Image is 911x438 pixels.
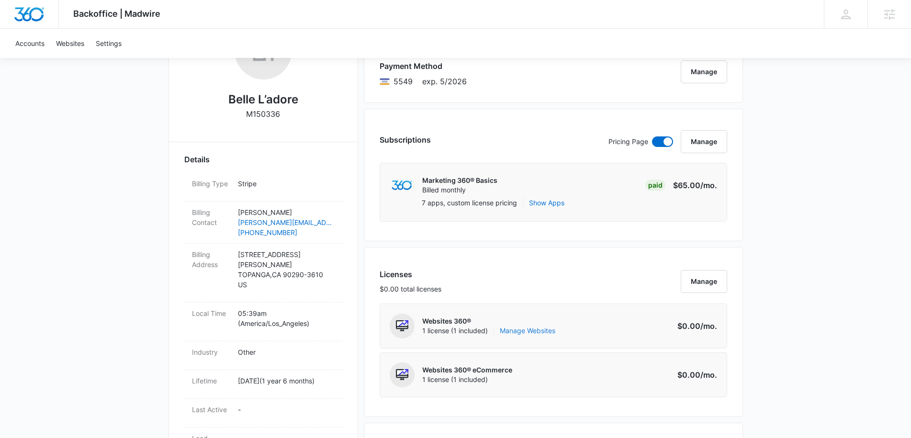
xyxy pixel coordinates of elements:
[184,244,342,303] div: Billing Address[STREET_ADDRESS][PERSON_NAME]TOPANGA,CA 90290-3610US
[529,198,564,208] button: Show Apps
[380,134,431,146] h3: Subscriptions
[422,185,497,195] p: Billed monthly
[422,365,512,375] p: Websites 360® eCommerce
[422,316,555,326] p: Websites 360®
[672,320,717,332] p: $0.00
[681,130,727,153] button: Manage
[50,29,90,58] a: Websites
[73,9,160,19] span: Backoffice | Madwire
[608,136,648,147] p: Pricing Page
[238,207,335,217] p: [PERSON_NAME]
[184,341,342,370] div: IndustryOther
[184,370,342,399] div: Lifetime[DATE](1 year 6 months)
[422,198,517,208] p: 7 apps, custom license pricing
[238,249,335,290] p: [STREET_ADDRESS][PERSON_NAME] TOPANGA , CA 90290-3610 US
[184,399,342,427] div: Last Active-
[10,29,50,58] a: Accounts
[90,29,127,58] a: Settings
[700,321,717,331] span: /mo.
[394,76,413,87] span: Visa ending with
[192,179,230,189] dt: Billing Type
[228,91,298,108] h2: Belle L’adore
[184,173,342,202] div: Billing TypeStripe
[422,76,467,87] span: exp. 5/2026
[645,180,665,191] div: Paid
[238,308,335,328] p: 05:39am ( America/Los_Angeles )
[700,370,717,380] span: /mo.
[238,404,335,415] p: -
[380,269,441,280] h3: Licenses
[246,108,280,120] p: M150336
[192,249,230,270] dt: Billing Address
[192,376,230,386] dt: Lifetime
[238,376,335,386] p: [DATE] ( 1 year 6 months )
[184,202,342,244] div: Billing Contact[PERSON_NAME][PERSON_NAME][EMAIL_ADDRESS][DOMAIN_NAME][PHONE_NUMBER]
[238,179,335,189] p: Stripe
[238,347,335,357] p: Other
[681,60,727,83] button: Manage
[380,284,441,294] p: $0.00 total licenses
[192,207,230,227] dt: Billing Contact
[392,180,412,191] img: marketing360Logo
[192,347,230,357] dt: Industry
[422,375,512,384] span: 1 license (1 included)
[380,60,467,72] h3: Payment Method
[238,217,335,227] a: [PERSON_NAME][EMAIL_ADDRESS][DOMAIN_NAME]
[672,180,717,191] p: $65.00
[672,369,717,381] p: $0.00
[500,326,555,336] a: Manage Websites
[192,404,230,415] dt: Last Active
[700,180,717,190] span: /mo.
[238,227,335,237] a: [PHONE_NUMBER]
[422,326,555,336] span: 1 license (1 included)
[184,303,342,341] div: Local Time05:39am (America/Los_Angeles)
[681,270,727,293] button: Manage
[192,308,230,318] dt: Local Time
[422,176,497,185] p: Marketing 360® Basics
[184,154,210,165] span: Details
